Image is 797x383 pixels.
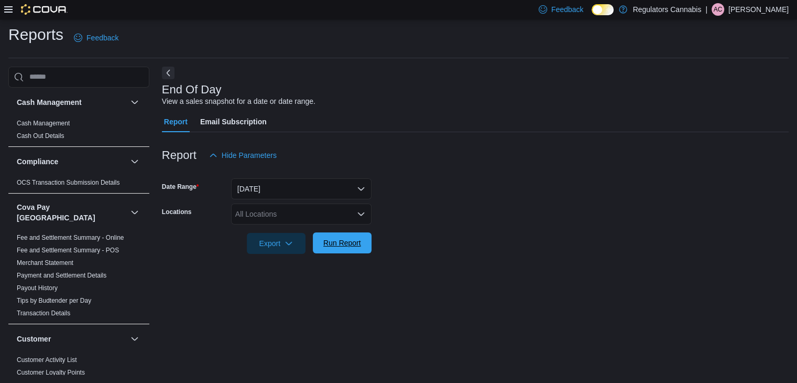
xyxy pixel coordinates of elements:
[162,96,315,107] div: View a sales snapshot for a date or date range.
[128,96,141,109] button: Cash Management
[162,183,199,191] label: Date Range
[128,155,141,168] button: Compliance
[17,284,58,292] span: Payout History
[17,178,120,187] span: OCS Transaction Submission Details
[128,206,141,219] button: Cova Pay [GEOGRAPHIC_DATA]
[592,4,614,15] input: Dark Mode
[728,3,789,16] p: [PERSON_NAME]
[8,24,63,45] h1: Reports
[17,259,73,267] a: Merchant Statement
[231,178,372,199] button: [DATE]
[323,238,361,248] span: Run Report
[86,33,118,43] span: Feedback
[17,234,124,241] a: Fee and Settlement Summary - Online
[17,284,58,292] a: Payout History
[8,176,149,193] div: Compliance
[17,356,77,364] span: Customer Activity List
[551,4,583,15] span: Feedback
[164,111,188,132] span: Report
[8,231,149,324] div: Cova Pay [GEOGRAPHIC_DATA]
[17,179,120,186] a: OCS Transaction Submission Details
[205,145,281,166] button: Hide Parameters
[17,296,91,305] span: Tips by Budtender per Day
[128,333,141,345] button: Customer
[17,369,85,376] a: Customer Loyalty Points
[247,233,305,254] button: Export
[17,156,58,167] h3: Compliance
[17,334,51,344] h3: Customer
[712,3,724,16] div: Ashlee Campeau
[70,27,123,48] a: Feedback
[222,150,277,161] span: Hide Parameters
[17,272,106,279] a: Payment and Settlement Details
[632,3,701,16] p: Regulators Cannabis
[17,97,82,108] h3: Cash Management
[162,67,174,79] button: Next
[313,232,372,253] button: Run Report
[162,83,222,96] h3: End Of Day
[17,120,70,127] a: Cash Management
[8,117,149,146] div: Cash Management
[17,259,73,267] span: Merchant Statement
[17,233,124,242] span: Fee and Settlement Summary - Online
[253,233,299,254] span: Export
[162,208,192,216] label: Locations
[17,247,119,254] a: Fee and Settlement Summary - POS
[17,156,126,167] button: Compliance
[17,202,126,223] button: Cova Pay [GEOGRAPHIC_DATA]
[705,3,707,16] p: |
[17,334,126,344] button: Customer
[714,3,723,16] span: AC
[21,4,68,15] img: Cova
[357,210,365,218] button: Open list of options
[17,356,77,364] a: Customer Activity List
[17,97,126,108] button: Cash Management
[17,297,91,304] a: Tips by Budtender per Day
[17,310,70,317] a: Transaction Details
[17,132,64,140] span: Cash Out Details
[162,149,196,162] h3: Report
[17,132,64,140] a: Cash Out Details
[200,111,267,132] span: Email Subscription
